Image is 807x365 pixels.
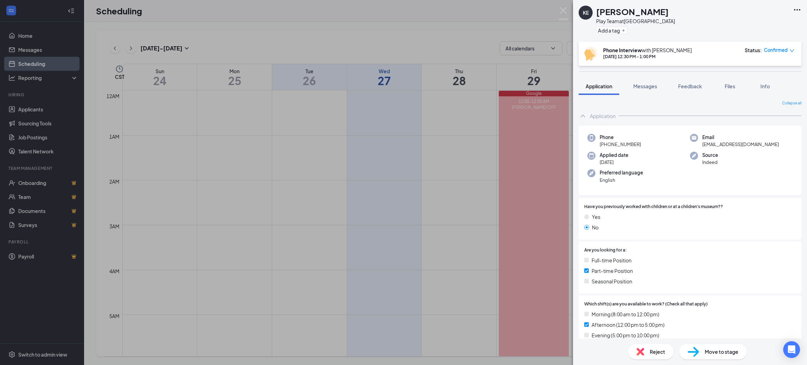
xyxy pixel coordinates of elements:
span: Morning (8:00 am to 12:00 pm) [592,310,659,318]
span: Afternoon (12:00 pm to 5:00 pm) [592,321,664,329]
span: [DATE] [600,159,628,166]
span: down [789,48,794,53]
span: Part-time Position [592,267,633,275]
div: Application [590,112,616,119]
div: Status : [745,47,762,54]
span: Evening (5:00 pm to 10:00 pm) [592,331,659,339]
span: Feedback [678,83,702,89]
span: Collapse all [782,101,801,106]
span: Seasonal Position [592,277,632,285]
div: [DATE] 12:30 PM - 1:00 PM [603,54,692,60]
svg: ChevronUp [579,112,587,120]
span: Indeed [702,159,718,166]
span: Are you looking for a: [584,247,627,254]
span: Have you previously worked with children or at a children's museum?? [584,204,723,210]
button: PlusAdd a tag [596,27,627,34]
span: Source [702,152,718,159]
span: Phone [600,134,641,141]
div: Open Intercom Messenger [783,341,800,358]
span: [EMAIL_ADDRESS][DOMAIN_NAME] [702,141,779,148]
span: No [592,223,599,231]
span: Messages [633,83,657,89]
svg: Plus [621,28,626,33]
span: Reject [650,348,665,356]
span: [PHONE_NUMBER] [600,141,641,148]
div: Play Team at [GEOGRAPHIC_DATA] [596,18,675,25]
span: Files [725,83,735,89]
h1: [PERSON_NAME] [596,6,669,18]
span: Application [586,83,612,89]
span: Applied date [600,152,628,159]
span: Info [760,83,770,89]
span: Preferred language [600,169,643,176]
span: Yes [592,213,600,221]
span: Confirmed [764,47,788,54]
span: Full-time Position [592,256,632,264]
span: Move to stage [705,348,738,356]
div: KE [583,9,589,16]
b: Phone Interview [603,47,642,53]
div: with [PERSON_NAME] [603,47,692,54]
span: Which shift(s) are you available to work? (Check all that apply) [584,301,708,308]
svg: Ellipses [793,6,801,14]
span: English [600,177,643,184]
span: Email [702,134,779,141]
